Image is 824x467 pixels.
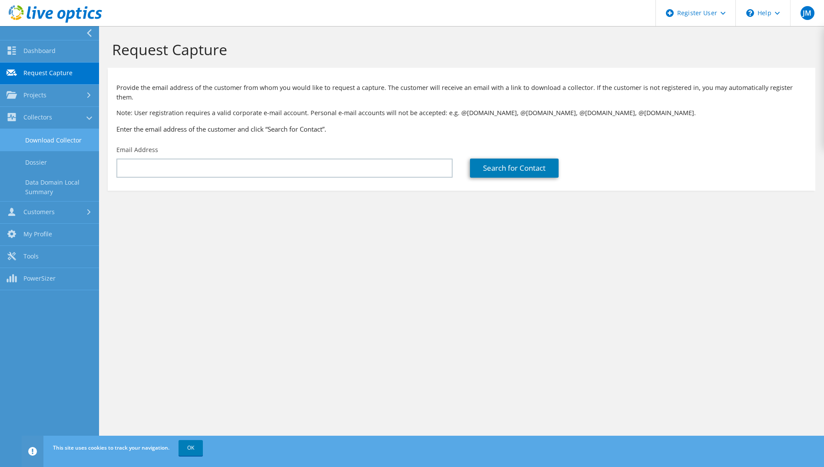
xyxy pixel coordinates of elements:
a: OK [179,440,203,456]
span: JM [801,6,814,20]
h3: Enter the email address of the customer and click “Search for Contact”. [116,124,807,134]
label: Email Address [116,146,158,154]
span: This site uses cookies to track your navigation. [53,444,169,451]
p: Note: User registration requires a valid corporate e-mail account. Personal e-mail accounts will ... [116,108,807,118]
a: Search for Contact [470,159,559,178]
p: Provide the email address of the customer from whom you would like to request a capture. The cust... [116,83,807,102]
svg: \n [746,9,754,17]
h1: Request Capture [112,40,807,59]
